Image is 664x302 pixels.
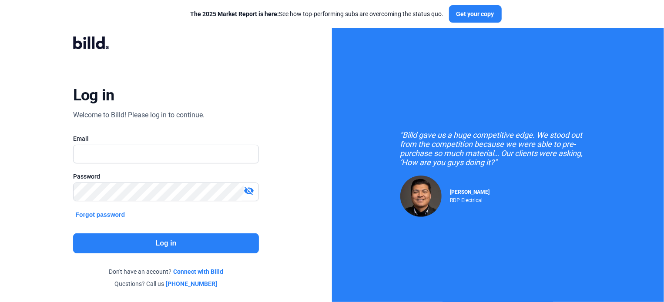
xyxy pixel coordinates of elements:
[173,267,223,276] a: Connect with Billd
[166,279,218,288] a: [PHONE_NUMBER]
[450,195,490,203] div: RDP Electrical
[73,279,259,288] div: Questions? Call us
[191,10,279,17] span: The 2025 Market Report is here:
[73,267,259,276] div: Don't have an account?
[73,110,205,120] div: Welcome to Billd! Please log in to continue.
[73,86,114,105] div: Log in
[73,233,259,253] button: Log in
[73,134,259,143] div: Email
[450,189,490,195] span: [PERSON_NAME]
[191,10,444,18] div: See how top-performing subs are overcoming the status quo.
[400,130,596,167] div: "Billd gave us a huge competitive edge. We stood out from the competition because we were able to...
[400,176,442,217] img: Raul Pacheco
[73,210,128,219] button: Forgot password
[244,186,254,196] mat-icon: visibility_off
[73,172,259,181] div: Password
[449,5,502,23] button: Get your copy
